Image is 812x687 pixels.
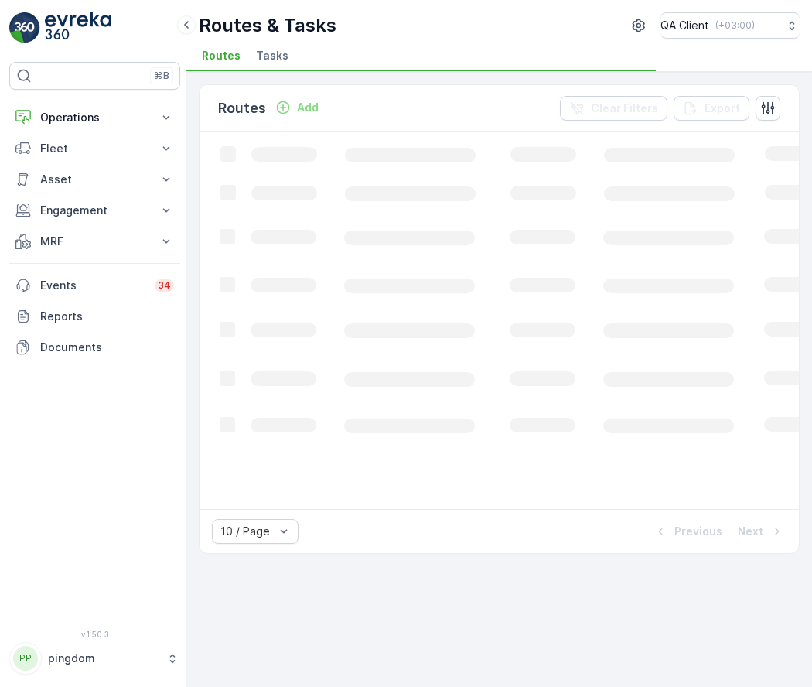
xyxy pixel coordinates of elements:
[736,522,786,541] button: Next
[9,301,180,332] a: Reports
[40,234,149,249] p: MRF
[40,172,149,187] p: Asset
[9,164,180,195] button: Asset
[674,96,749,121] button: Export
[9,226,180,257] button: MRF
[591,101,658,116] p: Clear Filters
[40,141,149,156] p: Fleet
[705,101,740,116] p: Export
[9,195,180,226] button: Engagement
[40,110,149,125] p: Operations
[715,19,755,32] p: ( +03:00 )
[674,524,722,539] p: Previous
[9,332,180,363] a: Documents
[218,97,266,119] p: Routes
[9,642,180,675] button: PPpingdom
[48,651,159,666] p: pingdom
[40,278,145,293] p: Events
[199,13,336,38] p: Routes & Tasks
[13,646,38,671] div: PP
[9,270,180,301] a: Events34
[660,12,800,39] button: QA Client(+03:00)
[9,133,180,164] button: Fleet
[738,524,763,539] p: Next
[158,279,171,292] p: 34
[45,12,111,43] img: logo_light-DOdMpM7g.png
[40,203,149,218] p: Engagement
[651,522,724,541] button: Previous
[202,48,241,63] span: Routes
[297,100,319,115] p: Add
[9,630,180,639] span: v 1.50.3
[9,102,180,133] button: Operations
[154,70,169,82] p: ⌘B
[256,48,288,63] span: Tasks
[9,12,40,43] img: logo
[660,18,709,33] p: QA Client
[560,96,667,121] button: Clear Filters
[40,309,174,324] p: Reports
[40,340,174,355] p: Documents
[269,98,325,117] button: Add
